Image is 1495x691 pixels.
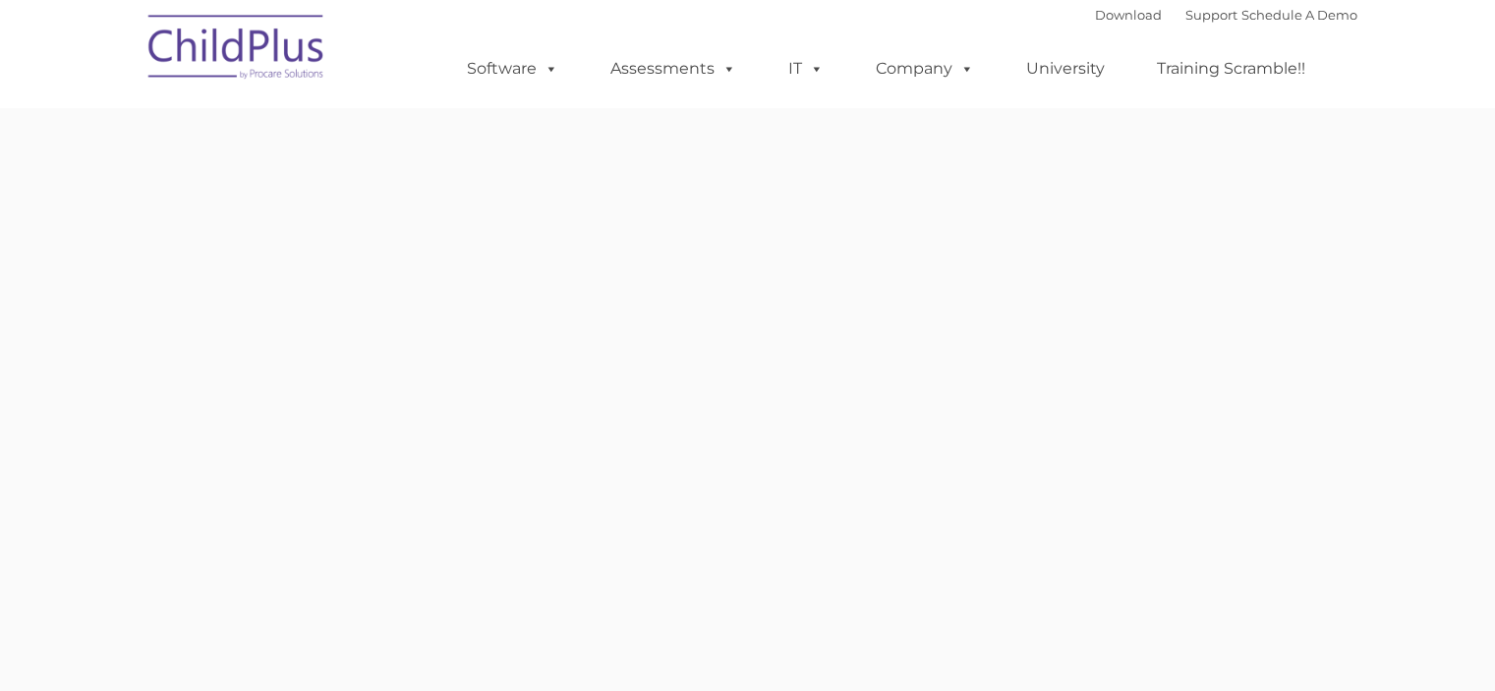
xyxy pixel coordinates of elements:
[1185,7,1237,23] a: Support
[1006,49,1124,88] a: University
[139,1,335,99] img: ChildPlus by Procare Solutions
[1095,7,1357,23] font: |
[856,49,994,88] a: Company
[447,49,578,88] a: Software
[591,49,756,88] a: Assessments
[1095,7,1162,23] a: Download
[1241,7,1357,23] a: Schedule A Demo
[769,49,843,88] a: IT
[1137,49,1325,88] a: Training Scramble!!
